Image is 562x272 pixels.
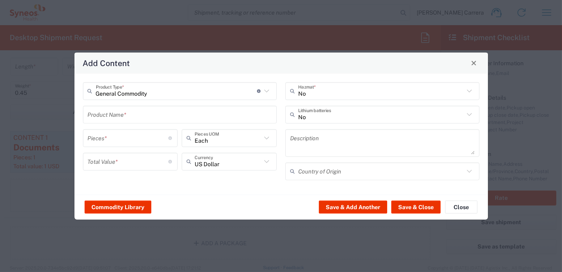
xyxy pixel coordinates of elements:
[319,201,387,214] button: Save & Add Another
[468,57,479,69] button: Close
[445,201,477,214] button: Close
[391,201,441,214] button: Save & Close
[85,201,151,214] button: Commodity Library
[83,57,130,69] h4: Add Content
